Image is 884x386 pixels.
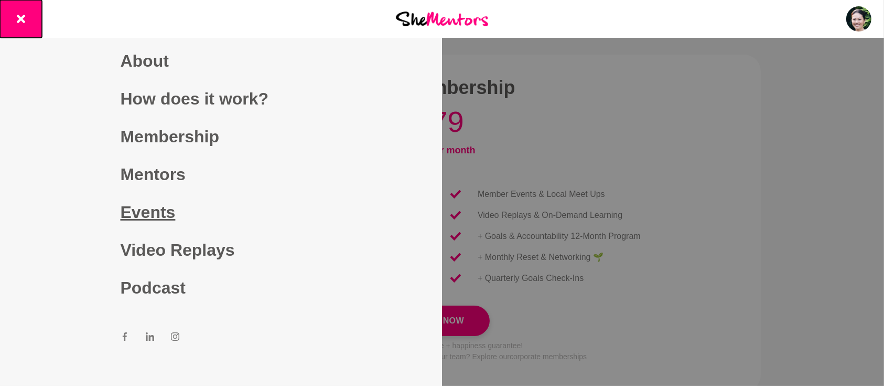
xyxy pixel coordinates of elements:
img: Roselynn Unson [846,6,871,32]
a: Video Replays [121,231,322,269]
a: LinkedIn [146,332,154,345]
img: She Mentors Logo [396,12,488,26]
a: Instagram [171,332,179,345]
a: Mentors [121,155,322,193]
a: Membership [121,118,322,155]
a: About [121,42,322,80]
a: Podcast [121,269,322,307]
a: Events [121,193,322,231]
a: Facebook [121,332,129,345]
a: How does it work? [121,80,322,118]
